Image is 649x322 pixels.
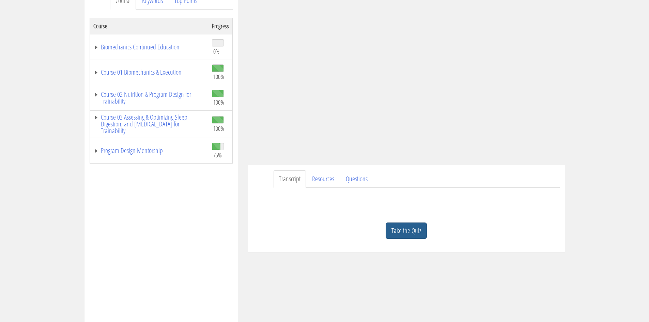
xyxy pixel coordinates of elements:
[213,151,222,159] span: 75%
[90,18,208,34] th: Course
[213,98,224,106] span: 100%
[93,44,205,50] a: Biomechanics Continued Education
[93,147,205,154] a: Program Design Mentorship
[274,170,306,188] a: Transcript
[213,48,219,55] span: 0%
[93,69,205,76] a: Course 01 Biomechanics & Execution
[213,73,224,80] span: 100%
[307,170,340,188] a: Resources
[208,18,233,34] th: Progress
[340,170,373,188] a: Questions
[213,125,224,132] span: 100%
[93,114,205,134] a: Course 03 Assessing & Optimizing Sleep Digestion, and [MEDICAL_DATA] for Trainability
[386,223,427,239] a: Take the Quiz
[93,91,205,105] a: Course 02 Nutrition & Program Design for Trainability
